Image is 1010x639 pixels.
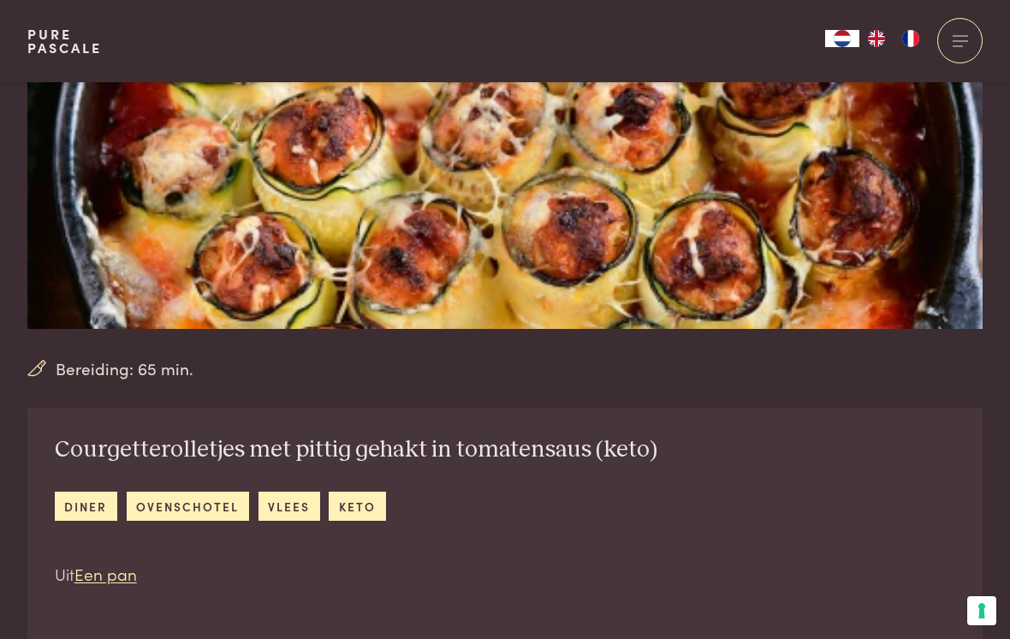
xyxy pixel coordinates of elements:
a: vlees [258,492,320,520]
p: Uit [55,562,657,587]
ul: Language list [859,30,928,47]
a: PurePascale [27,27,102,55]
button: Uw voorkeuren voor toestemming voor trackingtechnologieën [967,596,996,625]
a: diner [55,492,117,520]
a: EN [859,30,894,47]
h2: Courgetterolletjes met pittig gehakt in tomatensaus (keto) [55,435,657,465]
a: NL [825,30,859,47]
span: Bereiding: 65 min. [56,356,193,381]
a: ovenschotel [127,492,249,520]
aside: Language selected: Nederlands [825,30,928,47]
a: FR [894,30,928,47]
div: Language [825,30,859,47]
a: keto [329,492,385,520]
a: Een pan [74,562,137,585]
